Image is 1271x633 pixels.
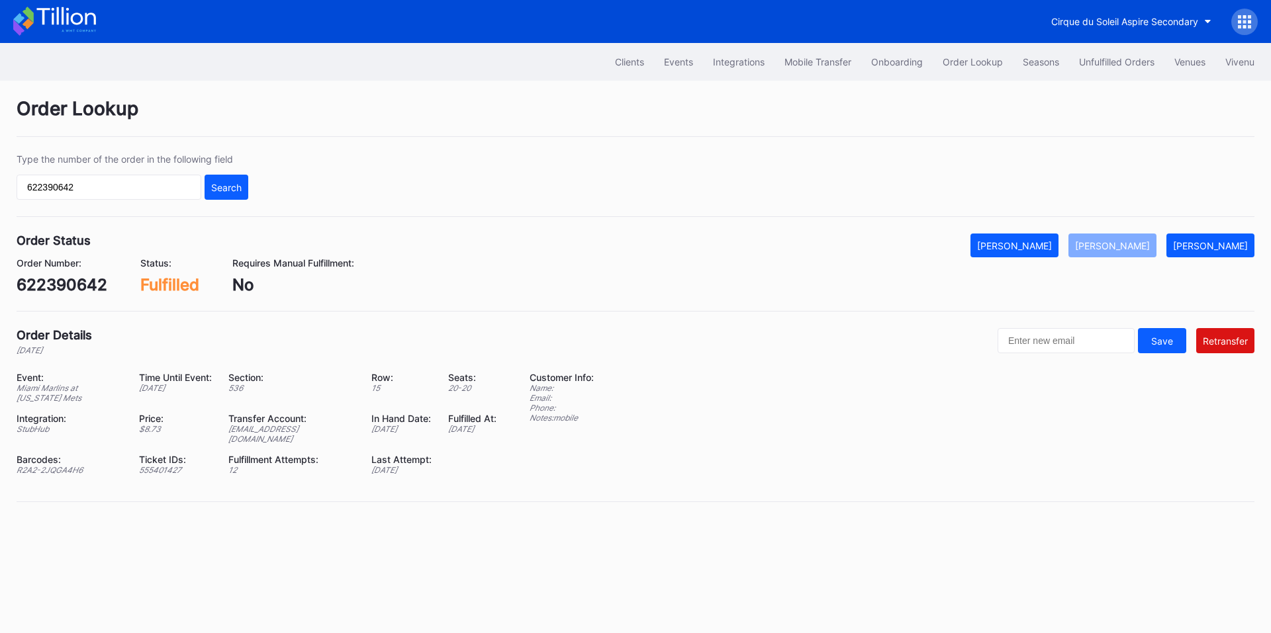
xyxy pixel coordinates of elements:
[232,257,354,269] div: Requires Manual Fulfillment:
[228,465,355,475] div: 12
[232,275,354,294] div: No
[139,454,212,465] div: Ticket IDs:
[1069,50,1164,74] button: Unfulfilled Orders
[17,454,122,465] div: Barcodes:
[448,372,496,383] div: Seats:
[371,465,432,475] div: [DATE]
[139,424,212,434] div: $ 8.73
[17,153,248,165] div: Type the number of the order in the following field
[17,465,122,475] div: R2A2-2JQGA4H6
[1196,328,1254,353] button: Retransfer
[228,413,355,424] div: Transfer Account:
[371,372,432,383] div: Row:
[17,413,122,424] div: Integration:
[140,257,199,269] div: Status:
[943,56,1003,67] div: Order Lookup
[17,372,122,383] div: Event:
[140,275,199,294] div: Fulfilled
[970,233,1059,257] button: [PERSON_NAME]
[1173,240,1248,251] div: [PERSON_NAME]
[530,413,594,423] div: Notes: mobile
[1203,335,1248,347] div: Retransfer
[775,50,861,74] button: Mobile Transfer
[1068,233,1156,257] button: [PERSON_NAME]
[1041,9,1221,34] button: Cirque du Soleil Aspire Secondary
[17,257,107,269] div: Order Number:
[1023,56,1059,67] div: Seasons
[1138,328,1186,353] button: Save
[605,50,654,74] button: Clients
[371,454,432,465] div: Last Attempt:
[1079,56,1154,67] div: Unfulfilled Orders
[784,56,851,67] div: Mobile Transfer
[17,97,1254,137] div: Order Lookup
[1013,50,1069,74] button: Seasons
[1075,240,1150,251] div: [PERSON_NAME]
[17,328,92,342] div: Order Details
[205,175,248,200] button: Search
[448,383,496,393] div: 20 - 20
[448,424,496,434] div: [DATE]
[17,233,91,247] div: Order Status
[664,56,693,67] div: Events
[703,50,775,74] button: Integrations
[228,454,355,465] div: Fulfillment Attempts:
[1051,16,1198,27] div: Cirque du Soleil Aspire Secondary
[998,328,1135,353] input: Enter new email
[139,383,212,393] div: [DATE]
[713,56,765,67] div: Integrations
[139,465,212,475] div: 555401427
[17,275,107,294] div: 622390642
[228,383,355,393] div: 536
[933,50,1013,74] button: Order Lookup
[977,240,1052,251] div: [PERSON_NAME]
[17,383,122,403] div: Miami Marlins at [US_STATE] Mets
[530,403,594,413] div: Phone:
[530,393,594,403] div: Email:
[1215,50,1264,74] button: Vivenu
[1151,335,1173,347] div: Save
[448,413,496,424] div: Fulfilled At:
[871,56,923,67] div: Onboarding
[1174,56,1205,67] div: Venues
[139,413,212,424] div: Price:
[228,424,355,444] div: [EMAIL_ADDRESS][DOMAIN_NAME]
[1225,56,1254,67] div: Vivenu
[654,50,703,74] button: Events
[530,383,594,393] div: Name:
[1166,233,1254,257] button: [PERSON_NAME]
[1164,50,1215,74] button: Venues
[530,372,594,383] div: Customer Info:
[371,424,432,434] div: [DATE]
[139,372,212,383] div: Time Until Event:
[17,345,92,355] div: [DATE]
[228,372,355,383] div: Section:
[17,424,122,434] div: StubHub
[615,56,644,67] div: Clients
[211,182,242,193] div: Search
[861,50,933,74] button: Onboarding
[17,175,201,200] input: GT59662
[371,383,432,393] div: 15
[371,413,432,424] div: In Hand Date:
